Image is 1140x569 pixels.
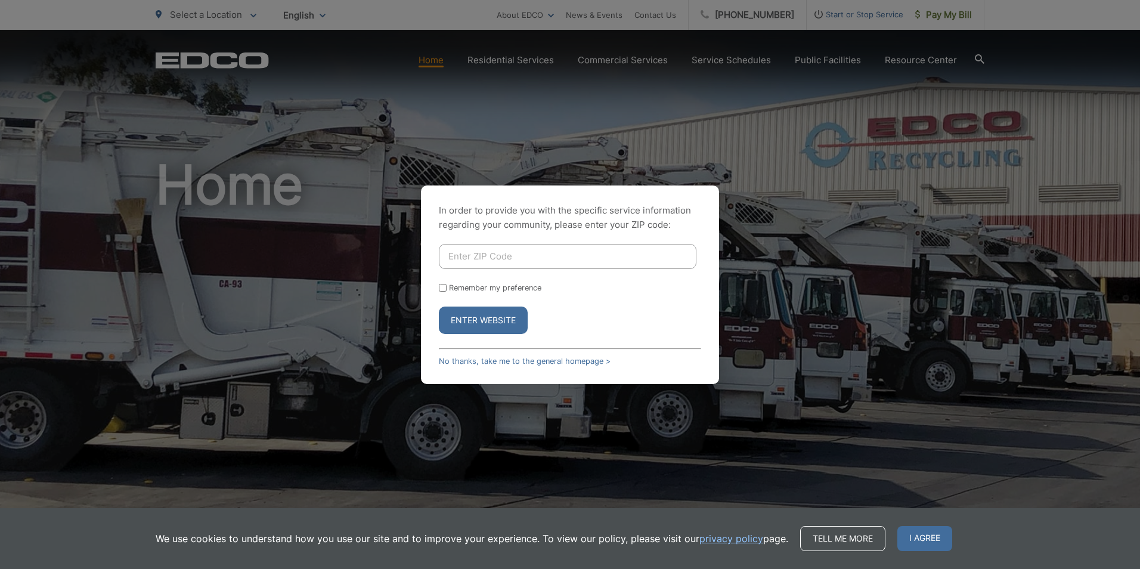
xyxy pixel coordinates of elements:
a: No thanks, take me to the general homepage > [439,357,611,366]
p: We use cookies to understand how you use our site and to improve your experience. To view our pol... [156,531,788,546]
span: I agree [897,526,952,551]
a: Tell me more [800,526,885,551]
button: Enter Website [439,307,528,334]
label: Remember my preference [449,283,541,292]
p: In order to provide you with the specific service information regarding your community, please en... [439,203,701,232]
a: privacy policy [699,531,763,546]
input: Enter ZIP Code [439,244,696,269]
